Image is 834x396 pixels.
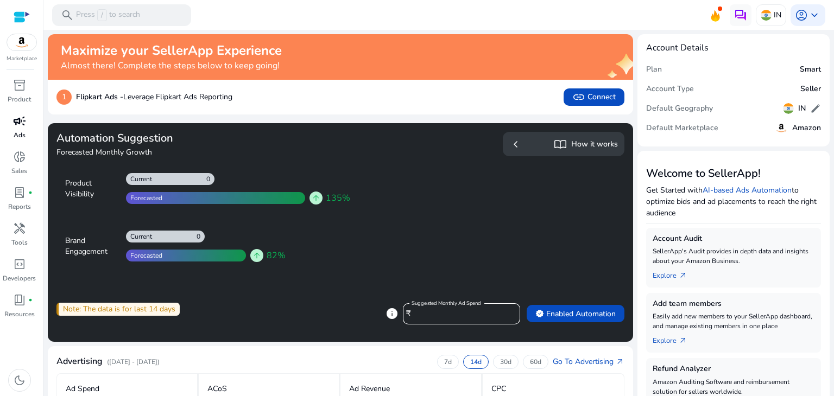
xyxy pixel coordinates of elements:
[97,9,107,21] span: /
[13,114,26,127] span: campaign
[56,90,72,105] p: 1
[386,307,399,320] span: info
[553,356,624,367] a: Go To Advertisingarrow_outward
[530,357,541,366] p: 60d
[783,103,794,114] img: in.svg
[126,251,162,260] div: Forecasted
[646,104,713,113] h5: Default Geography
[406,308,410,318] span: ₹
[76,9,140,21] p: Press to search
[11,238,28,247] p: Tools
[800,85,821,94] h5: Seller
[810,103,821,114] span: edit
[535,308,616,320] span: Enabled Automation
[28,190,33,195] span: fiber_manual_record
[326,191,350,205] span: 135%
[126,194,162,202] div: Forecasted
[56,303,180,316] div: Note: The data is for last 14 days
[13,186,26,199] span: lab_profile
[572,91,616,104] span: Connect
[554,138,567,151] span: import_contacts
[7,55,37,63] p: Marketplace
[646,85,694,94] h5: Account Type
[7,34,36,50] img: amazon.svg
[646,65,662,74] h5: Plan
[207,383,227,394] p: ACoS
[56,147,336,158] h4: Forecasted Monthly Growth
[703,185,792,195] a: AI-based Ads Automation
[107,357,160,367] p: ([DATE] - [DATE])
[527,305,624,322] button: verifiedEnabled Automation
[572,91,585,104] span: link
[4,309,35,319] p: Resources
[571,140,618,149] h5: How it works
[11,166,27,176] p: Sales
[792,124,821,133] h5: Amazon
[56,132,336,145] h3: Automation Suggestion
[761,10,772,21] img: in.svg
[653,246,814,266] p: SellerApp's Audit provides in depth data and insights about your Amazon Business.
[76,92,123,102] b: Flipkart Ads -
[28,298,33,302] span: fiber_manual_record
[653,266,696,281] a: Explorearrow_outward
[65,235,119,257] div: Brand Engagement
[13,293,26,306] span: book_4
[13,374,26,387] span: dark_mode
[509,138,522,151] span: chevron_left
[76,91,232,103] p: Leverage Flipkart Ads Reporting
[197,232,205,241] div: 0
[252,251,261,260] span: arrow_upward
[8,202,31,212] p: Reports
[564,88,624,106] button: linkConnect
[61,43,282,59] h2: Maximize your SellerApp Experience
[798,104,806,113] h5: IN
[13,150,26,163] span: donut_small
[61,61,282,71] h4: Almost there! Complete the steps below to keep going!
[61,9,74,22] span: search
[412,299,481,307] mat-label: Suggested Monthly Ad Spend
[267,249,286,262] span: 82%
[3,273,36,283] p: Developers
[646,167,821,180] h3: Welcome to SellerApp!
[646,184,821,219] p: Get Started with to optimize bids and ad placements to reach the right audience
[795,9,808,22] span: account_circle
[56,356,103,367] h4: Advertising
[13,258,26,271] span: code_blocks
[774,5,781,24] p: IN
[491,383,506,394] p: CPC
[653,234,814,244] h5: Account Audit
[800,65,821,74] h5: Smart
[646,124,718,133] h5: Default Marketplace
[13,222,26,235] span: handyman
[8,94,31,104] p: Product
[206,175,214,183] div: 0
[126,175,152,183] div: Current
[66,383,99,394] p: Ad Spend
[646,43,709,53] h4: Account Details
[679,271,687,280] span: arrow_outward
[653,311,814,331] p: Easily add new members to your SellerApp dashboard, and manage existing members in one place
[653,299,814,309] h5: Add team members
[653,365,814,374] h5: Refund Analyzer
[775,122,788,135] img: amazon.svg
[500,357,511,366] p: 30d
[470,357,482,366] p: 14d
[14,130,26,140] p: Ads
[808,9,821,22] span: keyboard_arrow_down
[653,331,696,346] a: Explorearrow_outward
[444,357,452,366] p: 7d
[65,178,119,200] div: Product Visibility
[616,357,624,366] span: arrow_outward
[679,336,687,345] span: arrow_outward
[349,383,390,394] p: Ad Revenue
[126,232,152,241] div: Current
[535,309,544,318] span: verified
[13,79,26,92] span: inventory_2
[312,194,320,202] span: arrow_upward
